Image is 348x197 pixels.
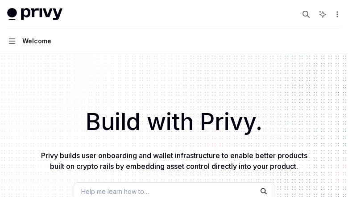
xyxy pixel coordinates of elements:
h1: Build with Privy. [14,105,334,139]
button: More actions [332,8,341,21]
img: light logo [7,8,62,21]
span: Privy builds user onboarding and wallet infrastructure to enable better products built on crypto ... [41,151,307,171]
div: Welcome [22,36,51,46]
span: Help me learn how to… [81,187,149,196]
